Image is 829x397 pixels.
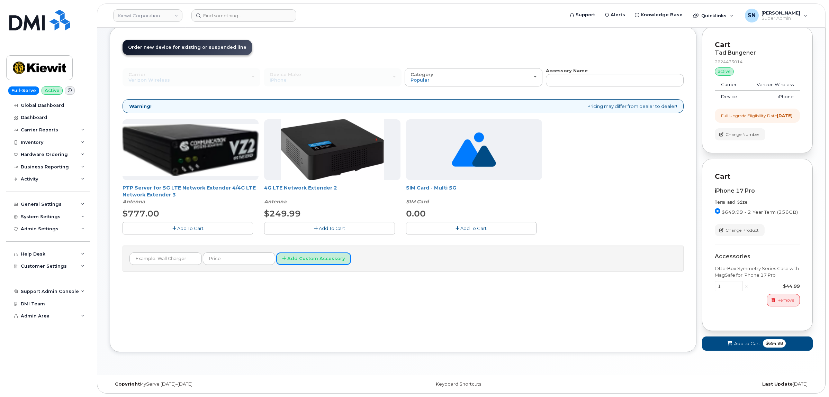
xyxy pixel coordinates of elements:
div: x [742,283,750,289]
button: Change Number [715,128,765,140]
input: Find something... [191,9,296,22]
strong: Last Update [762,381,793,387]
p: Cart [715,40,800,50]
a: 4G LTE Network Extender 2 [264,185,337,191]
button: Add to Cart $694.98 [702,336,813,351]
button: Change Product [715,224,765,236]
span: Remove [777,297,794,303]
a: Keyboard Shortcuts [436,381,481,387]
span: [PERSON_NAME] [762,10,800,16]
td: iPhone [746,91,800,103]
p: Cart [715,172,800,182]
button: Add To Cart [264,222,395,234]
span: Support [576,11,595,18]
button: Remove [767,294,800,306]
img: no_image_found-2caef05468ed5679b831cfe6fc140e25e0c280774317ffc20a367ab7fd17291e.png [452,119,496,180]
div: iPhone 17 Pro [715,188,800,194]
span: Alerts [611,11,625,18]
div: Term and Size [715,200,800,205]
input: Example: Wall Charger [129,252,202,265]
div: [DATE] [578,381,813,387]
em: Antenna [264,198,287,205]
span: $249.99 [264,209,301,219]
span: Knowledge Base [641,11,683,18]
span: Add to Cart [734,340,760,347]
button: Category Popular [405,68,542,86]
button: Add To Cart [123,222,253,234]
div: Tad Bungener [715,50,800,56]
strong: Copyright [115,381,140,387]
strong: Accessory Name [546,68,588,73]
span: $777.00 [123,209,159,219]
strong: [DATE] [777,113,793,118]
span: $694.98 [763,339,786,348]
span: Change Number [726,131,759,138]
td: Device [715,91,746,103]
a: SIM Card - Multi 5G [406,185,456,191]
div: 2624433014 [715,59,800,65]
button: Add Custom Accessory [276,252,351,265]
span: Add To Cart [177,225,204,231]
input: $649.99 - 2 Year Term (256GB) [715,208,720,214]
em: Antenna [123,198,145,205]
a: Knowledge Base [630,8,687,22]
span: Quicklinks [701,13,727,18]
td: Verizon Wireless [746,79,800,91]
span: $649.99 - 2 Year Term (256GB) [722,209,798,215]
span: 0.00 [406,209,426,219]
span: Add To Cart [319,225,345,231]
input: Price [203,252,275,265]
a: Support [565,8,600,22]
div: $44.99 [750,283,800,289]
iframe: Messenger Launcher [799,367,824,392]
div: Quicklinks [688,9,739,22]
em: SIM Card [406,198,429,205]
img: Casa_Sysem.png [123,124,259,176]
div: Accessories [715,253,800,260]
div: MyServe [DATE]–[DATE] [110,381,344,387]
div: 4G LTE Network Extender 2 [264,184,400,205]
div: Sabrina Nguyen [740,9,812,22]
div: active [715,67,734,76]
td: Carrier [715,79,746,91]
button: Add To Cart [406,222,537,234]
a: Alerts [600,8,630,22]
span: Add To Cart [460,225,487,231]
strong: Warning! [129,103,152,110]
div: Full Upgrade Eligibility Date [721,113,793,119]
a: PTP Server for 5G LTE Network Extender 4/4G LTE Network Extender 3 [123,185,256,198]
div: OtterBox Symmetry Series Case with MagSafe for iPhone 17 Pro [715,265,800,278]
span: Order new device for existing or suspended line [128,45,246,50]
img: 4glte_extender.png [281,119,384,180]
div: PTP Server for 5G LTE Network Extender 4/4G LTE Network Extender 3 [123,184,259,205]
div: SIM Card - Multi 5G [406,184,542,205]
div: Pricing may differ from dealer to dealer! [123,99,684,113]
a: Kiewit Corporation [113,9,182,22]
span: SN [748,11,756,20]
span: Popular [411,77,430,83]
span: Category [411,72,433,77]
span: Super Admin [762,16,800,21]
span: Change Product [726,227,759,233]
